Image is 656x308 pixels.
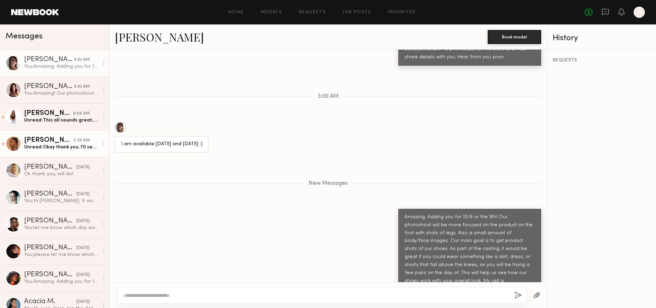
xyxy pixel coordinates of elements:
[24,218,76,225] div: [PERSON_NAME]
[115,29,204,44] a: [PERSON_NAME]
[388,10,416,15] a: Favorites
[342,10,371,15] a: Job Posts
[261,10,282,15] a: Models
[299,10,326,15] a: Requests
[73,137,90,144] div: 7:26 AM
[24,137,73,144] div: [PERSON_NAME]
[76,191,90,198] div: [DATE]
[24,171,98,177] div: Ok thank you, will do!
[309,181,348,186] span: New Messages
[24,63,98,70] div: You: Amazing. Adding you for 10/8 or the 9th! Our photoshoot will be more focused on the product ...
[24,110,73,117] div: [PERSON_NAME]
[24,198,98,204] div: You: Hi [PERSON_NAME]. It would be amazing if you can send in photos/ videos of your legs? Our ma...
[121,140,202,148] div: I am available [DATE] and [DATE] :)
[24,244,76,251] div: [PERSON_NAME]
[73,110,90,117] div: 8:58 AM
[76,299,90,305] div: [DATE]
[488,30,541,44] button: Book model
[553,58,650,63] div: REQUESTS
[24,191,76,198] div: [PERSON_NAME]
[24,298,76,305] div: Acacia M.
[74,83,90,90] div: 9:03 AM
[24,90,98,97] div: You: Amazing! Our photoshoot will be more focused on the product on the foot with shots of legs. ...
[76,272,90,278] div: [DATE]
[488,34,541,39] a: Book model
[24,56,74,63] div: [PERSON_NAME]
[24,83,74,90] div: [PERSON_NAME]
[228,10,244,15] a: Home
[318,94,339,100] span: 3:00 AM
[553,34,650,42] div: History
[24,271,76,278] div: [PERSON_NAME]
[24,144,98,151] div: Unread: Okay thank you. I’ll see you [DATE].
[76,164,90,171] div: [DATE]
[405,213,535,301] div: Amazing. Adding you for 10/8 or the 9th! Our photoshoot will be more focused on the product on th...
[24,225,98,231] div: You: let me know which day works for you, so I can go ahead and add you to the list
[6,32,43,41] span: Messages
[76,245,90,251] div: [DATE]
[24,164,76,171] div: [PERSON_NAME]
[76,218,90,225] div: [DATE]
[24,251,98,258] div: You: please let me know which day works for you, so I can go ahead and add you to the list
[74,57,90,63] div: 9:03 AM
[634,7,645,18] a: A
[24,278,98,285] div: You: Amazing. Adding you for 10/8! Our photoshoot will be more focused on the product on the foot...
[24,117,98,124] div: Unread: This all sounds great, [PERSON_NAME]! Thank you again for reaching out 🫶🏼 I will send you...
